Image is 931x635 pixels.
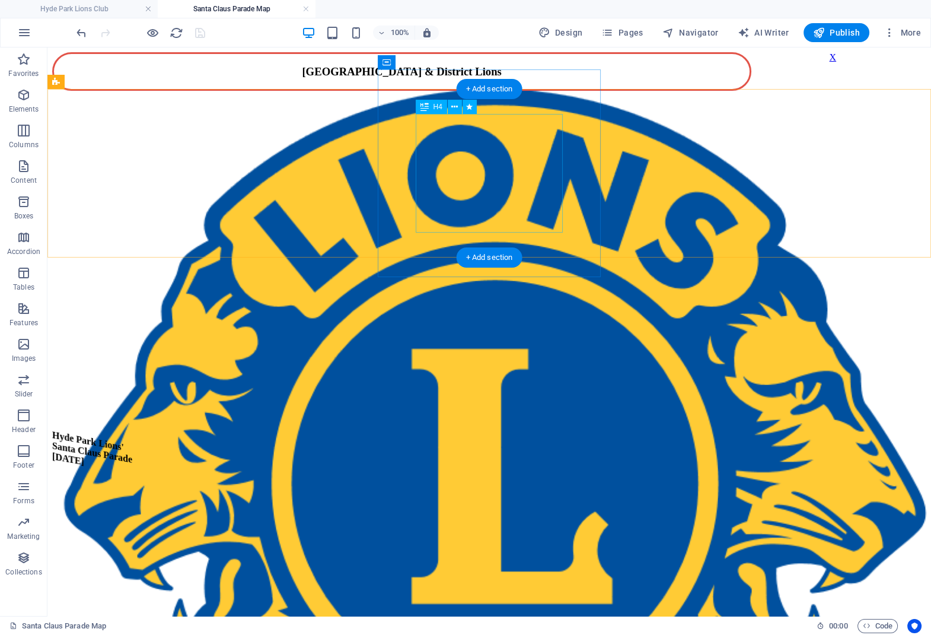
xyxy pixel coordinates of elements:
p: Tables [13,282,34,292]
p: Elements [9,104,39,114]
span: : [837,621,839,630]
p: Accordion [7,247,40,256]
p: Slider [15,389,33,399]
div: + Add section [457,79,522,99]
p: Footer [13,461,34,470]
div: + Add section [457,247,522,268]
p: Columns [9,140,39,150]
button: More [879,23,926,42]
button: Publish [804,23,869,42]
p: Collections [5,567,42,577]
span: Pages [601,27,643,39]
span: 00 00 [829,619,847,633]
button: 100% [373,26,415,40]
button: Navigator [658,23,723,42]
a: Click to cancel selection. Double-click to open Pages [9,619,106,633]
div: ​​​​ [5,338,289,465]
i: Reload page [170,26,183,40]
p: Marketing [7,532,40,541]
span: Design [538,27,583,39]
button: Click here to leave preview mode and continue editing [145,26,160,40]
span: AI Writer [738,27,789,39]
p: Features [9,318,38,328]
h6: 100% [391,26,410,40]
span: H4 [433,103,442,110]
button: undo [74,26,88,40]
button: AI Writer [733,23,794,42]
button: Usercentrics [907,619,922,633]
span: More [884,27,921,39]
p: Forms [13,496,34,506]
i: Undo: Change autoplay (Ctrl+Z) [75,26,88,40]
p: Content [11,176,37,185]
p: Header [12,425,36,434]
i: On resize automatically adjust zoom level to fit chosen device. [422,27,432,38]
h6: Session time [817,619,848,633]
span: Navigator [662,27,719,39]
span: Code [863,619,892,633]
button: Code [857,619,898,633]
p: Favorites [8,69,39,78]
button: Pages [597,23,648,42]
div: Design (Ctrl+Alt+Y) [534,23,588,42]
button: Design [534,23,588,42]
p: Images [12,354,36,363]
h4: Santa Claus Parade Map [158,2,315,15]
p: Boxes [14,211,34,221]
button: reload [169,26,183,40]
span: Publish [813,27,860,39]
